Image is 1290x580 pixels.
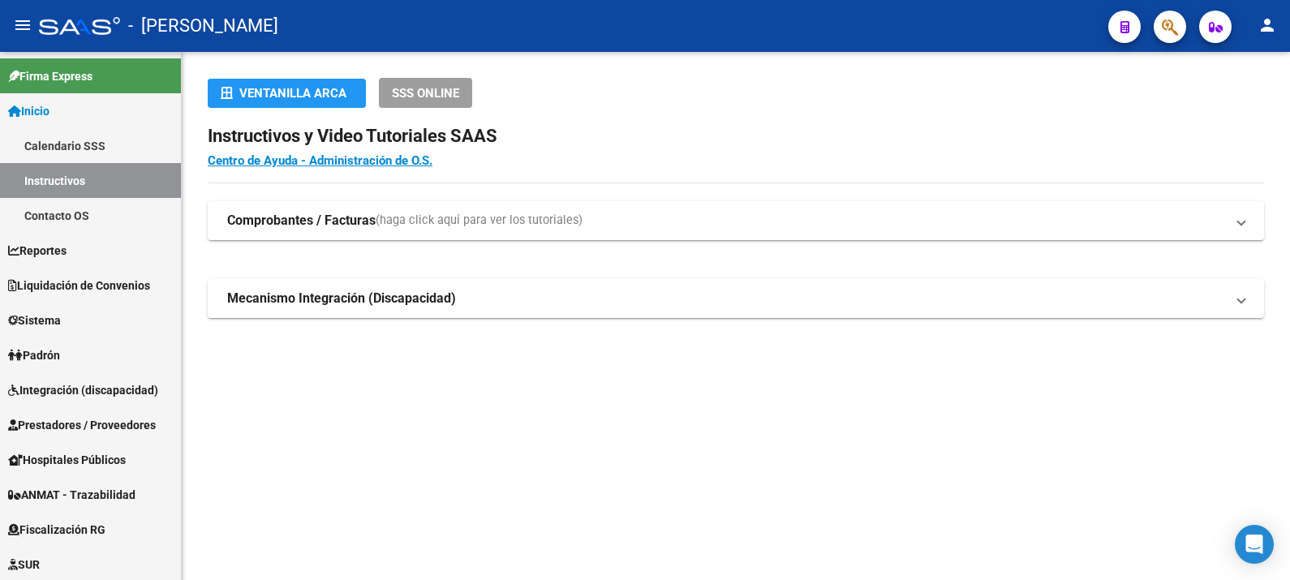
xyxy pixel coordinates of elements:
h2: Instructivos y Video Tutoriales SAAS [208,121,1264,152]
span: SSS ONLINE [392,86,459,101]
span: ANMAT - Trazabilidad [8,486,135,504]
mat-expansion-panel-header: Comprobantes / Facturas(haga click aquí para ver los tutoriales) [208,201,1264,240]
span: Sistema [8,311,61,329]
button: Ventanilla ARCA [208,79,366,108]
span: Reportes [8,242,67,260]
strong: Mecanismo Integración (Discapacidad) [227,290,456,307]
span: - [PERSON_NAME] [128,8,278,44]
div: Open Intercom Messenger [1235,525,1274,564]
strong: Comprobantes / Facturas [227,212,376,230]
span: Hospitales Públicos [8,451,126,469]
a: Centro de Ayuda - Administración de O.S. [208,153,432,168]
span: Prestadores / Proveedores [8,416,156,434]
button: SSS ONLINE [379,78,472,108]
div: Ventanilla ARCA [221,79,353,108]
span: SUR [8,556,40,574]
span: Fiscalización RG [8,521,105,539]
span: (haga click aquí para ver los tutoriales) [376,212,583,230]
mat-expansion-panel-header: Mecanismo Integración (Discapacidad) [208,279,1264,318]
span: Padrón [8,346,60,364]
span: Firma Express [8,67,92,85]
mat-icon: person [1258,15,1277,35]
span: Integración (discapacidad) [8,381,158,399]
span: Liquidación de Convenios [8,277,150,294]
mat-icon: menu [13,15,32,35]
span: Inicio [8,102,49,120]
